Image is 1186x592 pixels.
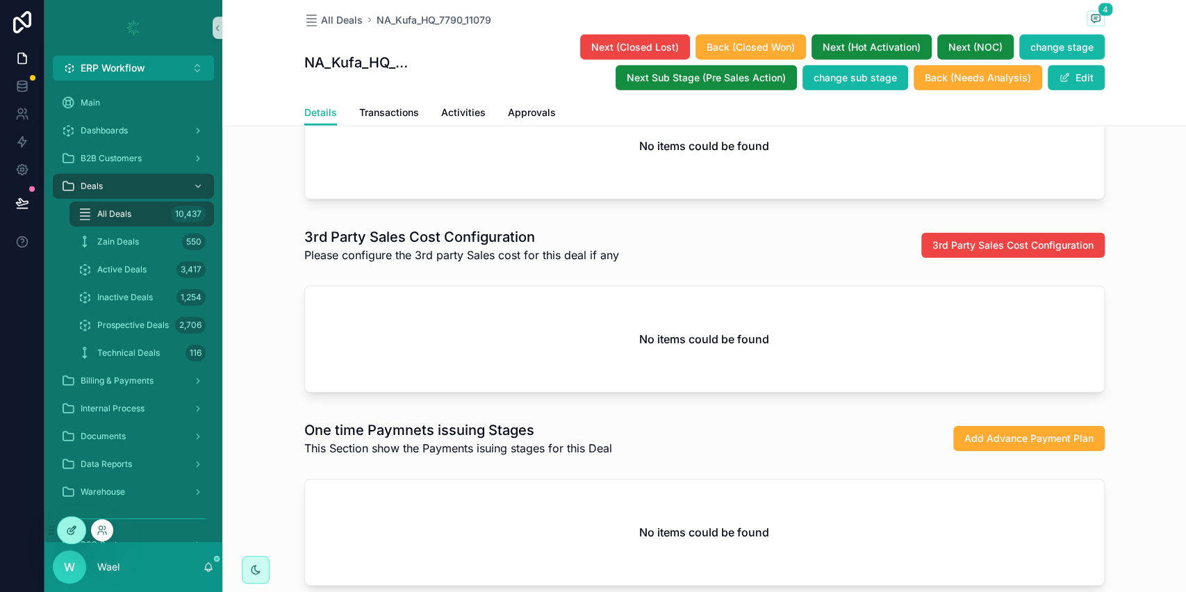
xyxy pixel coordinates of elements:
[53,424,214,449] a: Documents
[69,202,214,227] a: All Deals10,437
[64,559,75,575] span: W
[359,106,419,120] span: Transactions
[122,17,145,39] img: App logo
[304,420,612,440] h1: One time Paymnets issuing Stages
[81,431,126,442] span: Documents
[53,56,214,81] button: Select Button
[627,71,786,85] span: Next Sub Stage (Pre Sales Action)
[81,375,154,386] span: Billing & Payments
[53,90,214,115] a: Main
[591,40,679,54] span: Next (Closed Lost)
[921,233,1105,258] button: 3rd Party Sales Cost Configuration
[695,35,806,60] button: Back (Closed Won)
[69,257,214,282] a: Active Deals3,417
[176,289,206,306] div: 1,254
[97,292,153,303] span: Inactive Deals
[304,247,619,263] span: Please configure the 3rd party Sales cost for this deal if any
[53,532,214,557] a: B2C Customers
[508,100,556,128] a: Approvals
[69,313,214,338] a: Prospective Deals2,706
[97,264,147,275] span: Active Deals
[707,40,795,54] span: Back (Closed Won)
[441,106,486,120] span: Activities
[948,40,1003,54] span: Next (NOC)
[182,233,206,250] div: 550
[97,320,169,331] span: Prospective Deals
[304,227,619,247] h1: 3rd Party Sales Cost Configuration
[639,138,769,154] h2: No items could be found
[53,174,214,199] a: Deals
[69,340,214,365] a: Technical Deals116
[359,100,419,128] a: Transactions
[802,65,908,90] button: change sub stage
[81,181,103,192] span: Deals
[304,440,612,457] span: This Section show the Payments isuing stages for this Deal
[377,13,491,27] a: NA_Kufa_HQ_7790_11079
[508,106,556,120] span: Approvals
[81,403,145,414] span: Internal Process
[616,65,797,90] button: Next Sub Stage (Pre Sales Action)
[53,396,214,421] a: Internal Process
[97,347,160,359] span: Technical Deals
[814,71,897,85] span: change sub stage
[53,452,214,477] a: Data Reports
[932,238,1094,252] span: 3rd Party Sales Cost Configuration
[97,560,120,574] p: Wael
[914,65,1042,90] button: Back (Needs Analysis)
[964,431,1094,445] span: Add Advance Payment Plan
[1098,3,1113,17] span: 4
[304,100,337,126] a: Details
[175,317,206,334] div: 2,706
[81,486,125,498] span: Warehouse
[186,345,206,361] div: 116
[953,426,1105,451] button: Add Advance Payment Plan
[304,106,337,120] span: Details
[580,35,690,60] button: Next (Closed Lost)
[81,459,132,470] span: Data Reports
[53,368,214,393] a: Billing & Payments
[53,479,214,504] a: Warehouse
[639,524,769,541] h2: No items could be found
[1019,35,1105,60] button: change stage
[44,81,222,542] div: scrollable content
[823,40,921,54] span: Next (Hot Activation)
[69,285,214,310] a: Inactive Deals1,254
[1030,40,1094,54] span: change stage
[304,53,415,72] h1: NA_Kufa_HQ_7790_11079
[53,146,214,171] a: B2B Customers
[53,118,214,143] a: Dashboards
[81,61,145,75] span: ERP Workflow
[97,236,139,247] span: Zain Deals
[321,13,363,27] span: All Deals
[81,125,128,136] span: Dashboards
[81,153,142,164] span: B2B Customers
[81,97,100,108] span: Main
[639,331,769,347] h2: No items could be found
[304,13,363,27] a: All Deals
[69,229,214,254] a: Zain Deals550
[176,261,206,278] div: 3,417
[937,35,1014,60] button: Next (NOC)
[925,71,1031,85] span: Back (Needs Analysis)
[441,100,486,128] a: Activities
[171,206,206,222] div: 10,437
[1048,65,1105,90] button: Edit
[812,35,932,60] button: Next (Hot Activation)
[1087,11,1105,28] button: 4
[97,208,131,220] span: All Deals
